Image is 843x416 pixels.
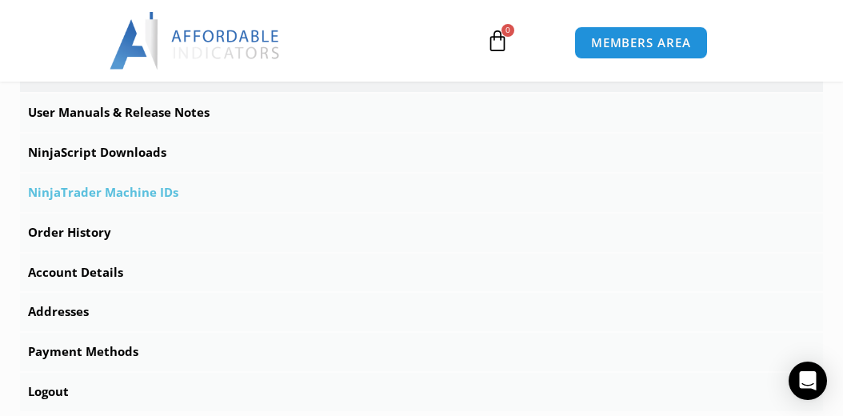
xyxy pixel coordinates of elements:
a: MEMBERS AREA [574,26,708,59]
a: Addresses [20,293,823,331]
a: Logout [20,373,823,411]
img: LogoAI | Affordable Indicators – NinjaTrader [110,12,282,70]
a: NinjaTrader Machine IDs [20,174,823,212]
nav: Account pages [20,54,823,411]
a: Account Details [20,254,823,292]
a: Payment Methods [20,333,823,371]
div: Open Intercom Messenger [789,362,827,400]
a: 0 [462,18,533,64]
span: MEMBERS AREA [591,37,691,49]
a: User Manuals & Release Notes [20,94,823,132]
a: Order History [20,214,823,252]
a: NinjaScript Downloads [20,134,823,172]
span: 0 [501,24,514,37]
